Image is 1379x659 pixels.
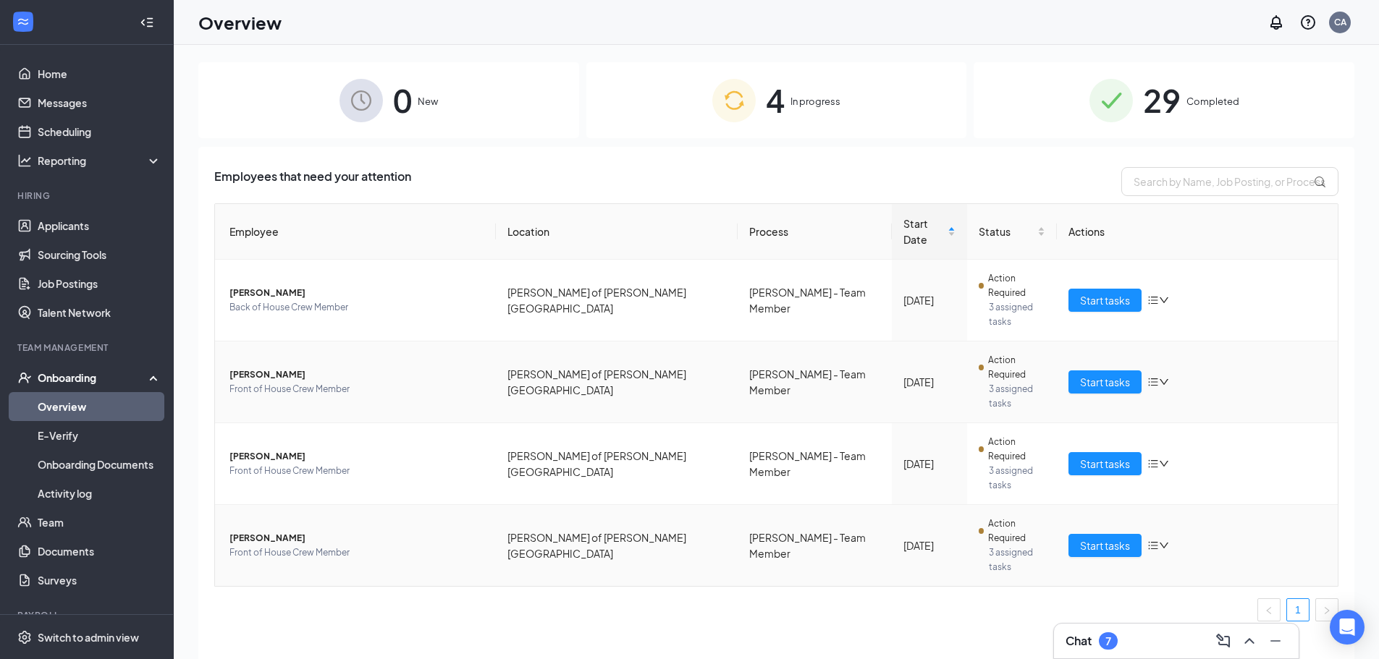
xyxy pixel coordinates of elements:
[1147,376,1159,388] span: bars
[738,204,892,260] th: Process
[738,341,892,423] td: [PERSON_NAME] - Team Member
[198,10,282,35] h1: Overview
[38,298,161,327] a: Talent Network
[989,545,1046,574] span: 3 assigned tasks
[738,505,892,586] td: [PERSON_NAME] - Team Member
[1287,599,1309,621] a: 1
[903,456,955,472] div: [DATE]
[140,15,154,30] svg: Collapse
[1257,598,1281,621] li: Previous Page
[1057,204,1338,260] th: Actions
[1268,14,1285,31] svg: Notifications
[229,286,484,300] span: [PERSON_NAME]
[1159,377,1169,387] span: down
[1147,540,1159,551] span: bars
[1147,458,1159,469] span: bars
[967,204,1058,260] th: Status
[1267,632,1284,650] svg: Minimize
[38,450,161,479] a: Onboarding Documents
[1143,75,1181,125] span: 29
[903,292,955,308] div: [DATE]
[16,14,30,29] svg: WorkstreamLogo
[738,260,892,341] td: [PERSON_NAME] - Team Member
[38,370,149,385] div: Onboarding
[38,630,139,645] div: Switch to admin view
[229,464,484,478] span: Front of House Crew Member
[1265,606,1273,615] span: left
[1215,632,1232,650] svg: ComposeMessage
[1334,16,1346,28] div: CA
[496,260,738,341] td: [PERSON_NAME] of [PERSON_NAME][GEOGRAPHIC_DATA]
[229,382,484,396] span: Front of House Crew Member
[738,423,892,505] td: [PERSON_NAME] - Team Member
[979,224,1035,239] span: Status
[1068,534,1142,557] button: Start tasks
[1323,606,1331,615] span: right
[17,609,159,621] div: Payroll
[1068,289,1142,312] button: Start tasks
[496,505,738,586] td: [PERSON_NAME] of [PERSON_NAME][GEOGRAPHIC_DATA]
[214,167,411,196] span: Employees that need your attention
[989,464,1046,493] span: 3 assigned tasks
[989,300,1046,329] span: 3 assigned tasks
[903,537,955,553] div: [DATE]
[1241,632,1258,650] svg: ChevronUp
[1068,452,1142,475] button: Start tasks
[1330,610,1365,645] div: Open Intercom Messenger
[1238,629,1261,652] button: ChevronUp
[766,75,785,125] span: 4
[38,269,161,298] a: Job Postings
[229,545,484,560] span: Front of House Crew Member
[229,531,484,545] span: [PERSON_NAME]
[38,211,161,240] a: Applicants
[1159,459,1169,469] span: down
[38,392,161,421] a: Overview
[1080,374,1130,390] span: Start tasks
[17,370,32,385] svg: UserCheck
[1257,598,1281,621] button: left
[38,59,161,88] a: Home
[1080,456,1130,472] span: Start tasks
[38,479,161,508] a: Activity log
[988,435,1046,464] span: Action Required
[393,75,412,125] span: 0
[1299,14,1317,31] svg: QuestionInfo
[496,423,738,505] td: [PERSON_NAME] of [PERSON_NAME][GEOGRAPHIC_DATA]
[988,271,1046,300] span: Action Required
[988,353,1046,382] span: Action Required
[38,88,161,117] a: Messages
[17,630,32,645] svg: Settings
[989,382,1046,411] span: 3 assigned tasks
[790,94,840,109] span: In progress
[38,240,161,269] a: Sourcing Tools
[1212,629,1235,652] button: ComposeMessage
[38,421,161,450] a: E-Verify
[215,204,496,260] th: Employee
[38,153,162,168] div: Reporting
[903,374,955,390] div: [DATE]
[229,300,484,315] span: Back of House Crew Member
[38,566,161,595] a: Surveys
[38,117,161,146] a: Scheduling
[496,204,738,260] th: Location
[1068,370,1142,394] button: Start tasks
[496,341,738,423] td: [PERSON_NAME] of [PERSON_NAME][GEOGRAPHIC_DATA]
[1286,598,1310,621] li: 1
[1315,598,1338,621] li: Next Page
[17,153,32,168] svg: Analysis
[1121,167,1338,196] input: Search by Name, Job Posting, or Process
[1264,629,1287,652] button: Minimize
[229,367,484,382] span: [PERSON_NAME]
[229,449,484,464] span: [PERSON_NAME]
[1080,292,1130,308] span: Start tasks
[38,537,161,566] a: Documents
[903,216,944,247] span: Start Date
[38,508,161,537] a: Team
[1080,537,1130,553] span: Start tasks
[1066,633,1092,649] h3: Chat
[1186,94,1239,109] span: Completed
[418,94,438,109] span: New
[1159,540,1169,550] span: down
[17,190,159,202] div: Hiring
[988,516,1046,545] span: Action Required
